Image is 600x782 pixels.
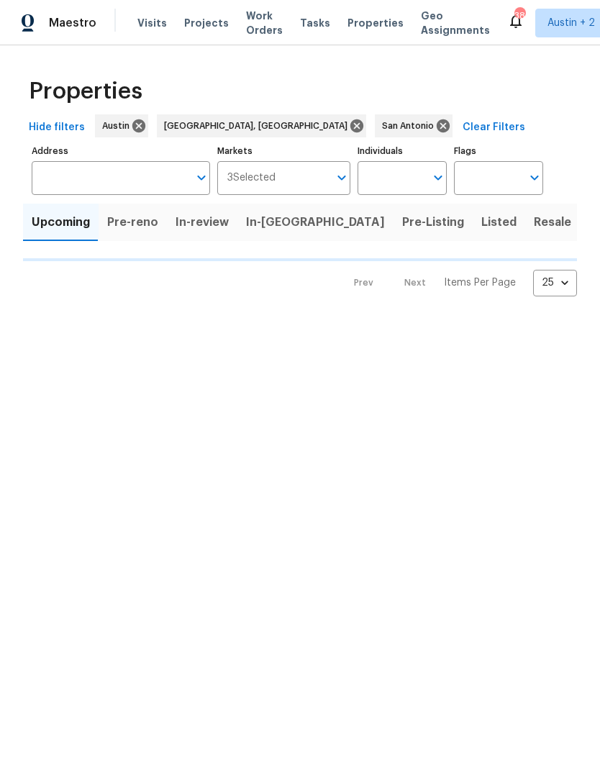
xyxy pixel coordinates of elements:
span: Properties [347,16,404,30]
span: Pre-Listing [402,212,464,232]
span: Resale [534,212,571,232]
div: 38 [514,9,524,23]
label: Flags [454,147,543,155]
button: Open [428,168,448,188]
span: Austin [102,119,135,133]
span: Clear Filters [463,119,525,137]
span: Geo Assignments [421,9,490,37]
span: Austin + 2 [547,16,595,30]
span: Work Orders [246,9,283,37]
span: In-[GEOGRAPHIC_DATA] [246,212,385,232]
span: Tasks [300,18,330,28]
span: 3 Selected [227,172,276,184]
p: Items Per Page [444,276,516,290]
span: [GEOGRAPHIC_DATA], [GEOGRAPHIC_DATA] [164,119,353,133]
label: Individuals [358,147,447,155]
div: 25 [533,264,577,301]
span: Hide filters [29,119,85,137]
label: Address [32,147,210,155]
div: Austin [95,114,148,137]
button: Open [191,168,212,188]
span: Visits [137,16,167,30]
div: [GEOGRAPHIC_DATA], [GEOGRAPHIC_DATA] [157,114,366,137]
button: Clear Filters [457,114,531,141]
nav: Pagination Navigation [340,270,577,296]
span: In-review [176,212,229,232]
span: Upcoming [32,212,90,232]
span: Listed [481,212,517,232]
button: Open [332,168,352,188]
span: Properties [29,84,142,99]
span: San Antonio [382,119,440,133]
button: Hide filters [23,114,91,141]
span: Maestro [49,16,96,30]
span: Projects [184,16,229,30]
button: Open [524,168,545,188]
div: San Antonio [375,114,453,137]
label: Markets [217,147,351,155]
span: Pre-reno [107,212,158,232]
